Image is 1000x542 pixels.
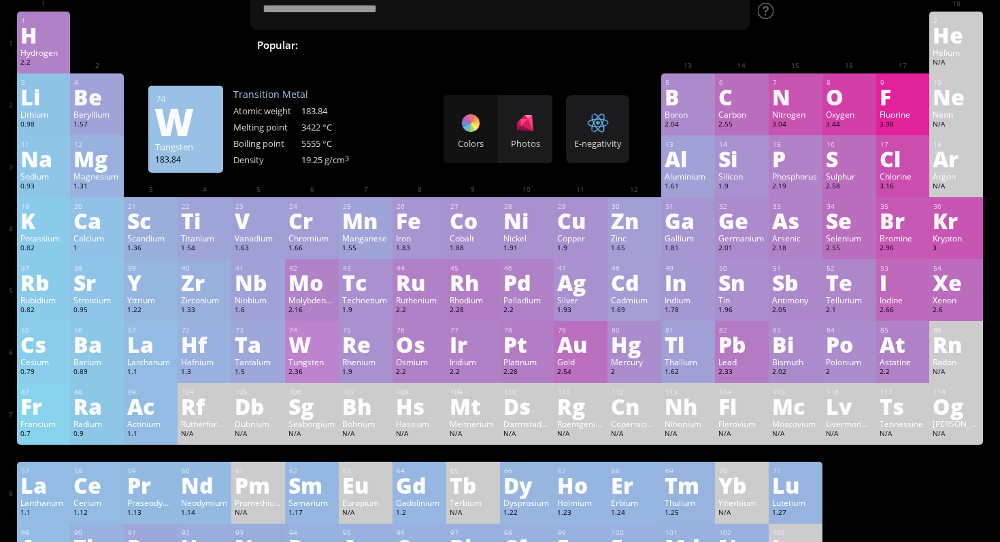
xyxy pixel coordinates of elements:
[665,120,712,131] div: 2.04
[933,182,980,192] div: N/A
[503,209,550,231] div: Ni
[342,333,389,355] div: Re
[20,294,67,305] div: Rubidium
[21,140,67,149] div: 11
[933,294,980,305] div: Xenon
[156,92,216,105] div: 74
[611,356,658,367] div: Mercury
[20,356,67,367] div: Cesium
[503,271,550,293] div: Pd
[397,326,443,335] div: 76
[772,171,819,182] div: Phosphorus
[289,264,335,273] div: 42
[342,305,389,316] div: 1.9
[21,16,67,25] div: 1
[718,356,765,367] div: Lead
[127,271,174,293] div: Y
[301,105,369,117] div: 183.84
[933,356,980,367] div: Radon
[288,305,335,316] div: 2.16
[343,326,389,335] div: 75
[181,243,228,254] div: 1.54
[503,356,550,367] div: Platinum
[397,202,443,211] div: 26
[450,333,497,355] div: Ir
[665,356,712,367] div: Thallium
[557,209,604,231] div: Cu
[182,264,228,273] div: 40
[74,264,120,273] div: 38
[73,271,120,293] div: Sr
[933,209,980,231] div: Kr
[127,243,174,254] div: 1.36
[611,233,658,243] div: Zinc
[826,209,873,231] div: Se
[933,271,980,293] div: Xe
[826,148,873,169] div: S
[933,86,980,107] div: Ne
[557,333,604,355] div: Au
[73,209,120,231] div: Ca
[933,202,980,211] div: 36
[772,148,819,169] div: P
[21,326,67,335] div: 55
[396,294,443,305] div: Ruthenium
[826,243,873,254] div: 2.55
[74,78,120,87] div: 4
[826,333,873,355] div: Po
[450,209,497,231] div: Co
[343,202,389,211] div: 25
[73,333,120,355] div: Ba
[531,45,535,54] sub: 4
[233,154,301,166] div: Density
[498,137,552,150] div: Photos
[181,356,228,367] div: Hafnium
[880,356,927,367] div: Astatine
[503,305,550,316] div: 2.2
[880,209,927,231] div: Br
[288,209,335,231] div: Cr
[772,333,819,355] div: Bi
[550,37,584,53] span: HCl
[20,367,67,378] div: 0.79
[233,88,369,101] div: Transition Metal
[235,305,282,316] div: 1.6
[21,264,67,273] div: 37
[181,305,228,316] div: 1.33
[558,202,604,211] div: 29
[301,154,369,166] div: 19.25 g/cm
[827,202,873,211] div: 34
[181,271,228,293] div: Zr
[20,209,67,231] div: K
[73,294,120,305] div: Strontium
[880,140,927,149] div: 17
[719,264,765,273] div: 50
[235,209,282,231] div: V
[396,233,443,243] div: Iron
[826,294,873,305] div: Tellurium
[182,326,228,335] div: 72
[718,182,765,192] div: 1.9
[772,271,819,293] div: Sb
[73,120,120,131] div: 1.57
[772,305,819,316] div: 2.05
[127,233,174,243] div: Scandium
[826,271,873,293] div: Te
[497,37,545,53] span: H SO
[665,78,712,87] div: 5
[503,233,550,243] div: Nickel
[74,326,120,335] div: 56
[289,202,335,211] div: 24
[20,271,67,293] div: Rb
[470,45,474,54] sub: 2
[880,233,927,243] div: Bromine
[397,264,443,273] div: 44
[826,182,873,192] div: 2.58
[396,209,443,231] div: Fe
[665,202,712,211] div: 31
[933,109,980,120] div: Neon
[20,109,67,120] div: Lithium
[20,24,67,46] div: H
[933,47,980,58] div: Helium
[933,148,980,169] div: Ar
